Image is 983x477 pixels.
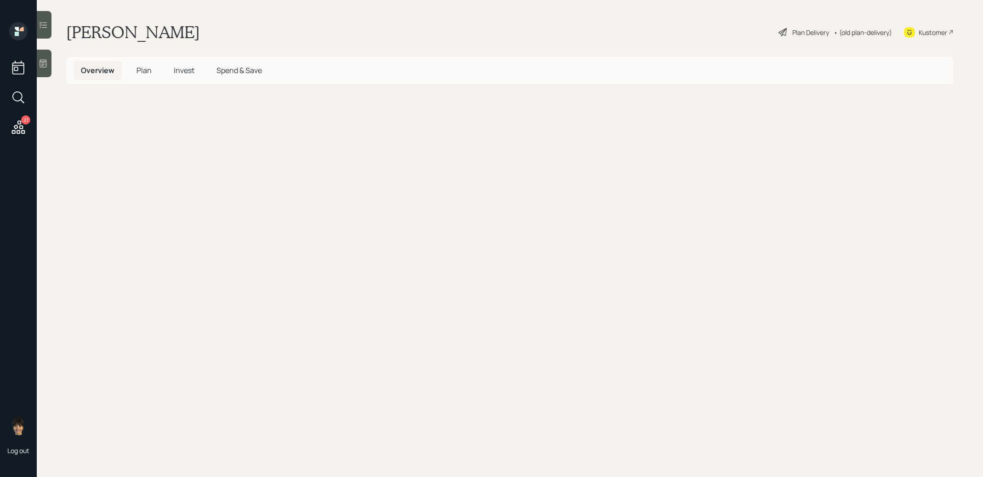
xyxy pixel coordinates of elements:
[174,65,194,75] span: Invest
[919,28,947,37] div: Kustomer
[66,22,200,42] h1: [PERSON_NAME]
[21,115,30,125] div: 27
[834,28,892,37] div: • (old plan-delivery)
[81,65,114,75] span: Overview
[7,446,29,455] div: Log out
[216,65,262,75] span: Spend & Save
[136,65,152,75] span: Plan
[9,417,28,435] img: treva-nostdahl-headshot.png
[792,28,829,37] div: Plan Delivery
